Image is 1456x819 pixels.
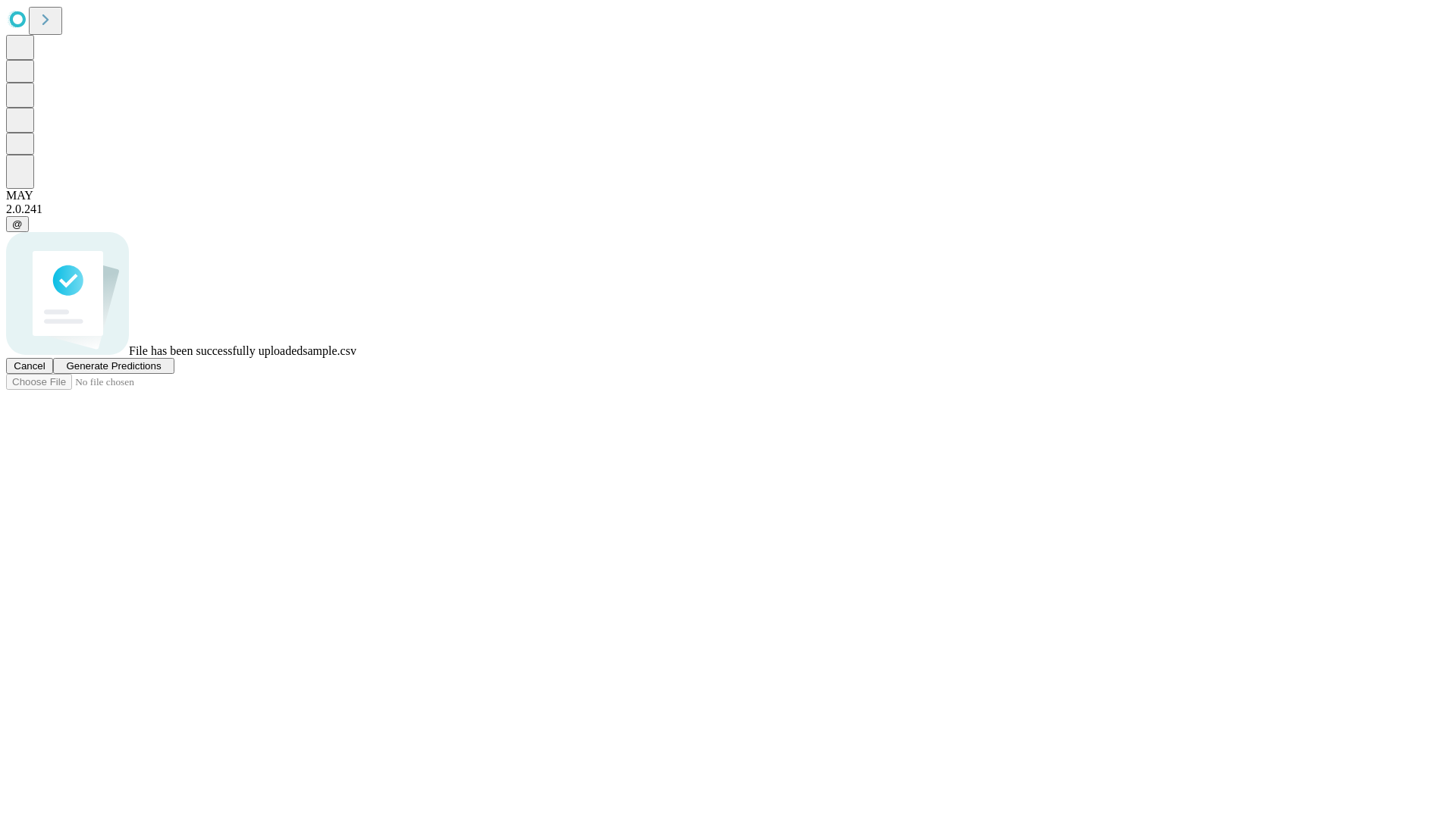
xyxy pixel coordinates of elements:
div: MAY [6,189,1450,202]
span: Cancel [14,360,45,372]
button: Cancel [6,358,53,374]
span: Generate Predictions [66,360,161,372]
div: 2.0.241 [6,202,1450,216]
button: Generate Predictions [53,358,174,374]
span: sample.csv [303,344,356,357]
span: File has been successfully uploaded [129,344,303,357]
button: @ [6,216,29,232]
span: @ [12,218,23,230]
